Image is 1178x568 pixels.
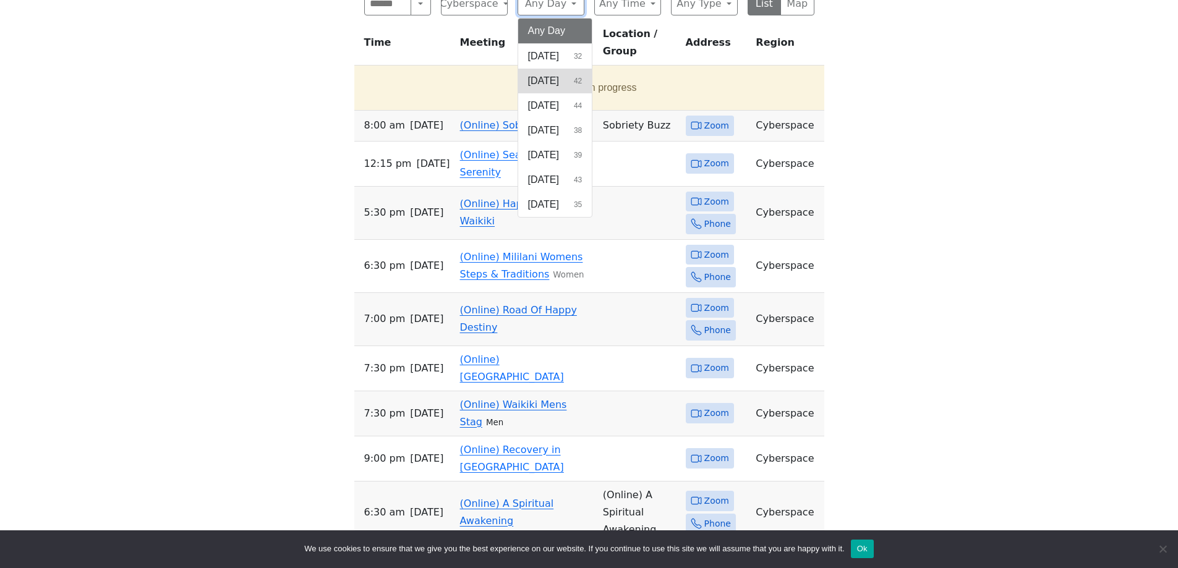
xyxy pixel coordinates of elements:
[364,117,405,134] span: 8:00 AM
[528,74,559,88] span: [DATE]
[704,323,731,338] span: Phone
[410,257,443,274] span: [DATE]
[1156,543,1169,555] span: No
[518,69,592,93] button: [DATE]42 results
[364,405,406,422] span: 7:30 PM
[354,25,455,66] th: Time
[598,481,681,544] td: (Online) A Spiritual Awakening
[574,51,582,62] span: 32 results
[410,504,443,521] span: [DATE]
[460,354,564,383] a: (Online) [GEOGRAPHIC_DATA]
[486,418,503,427] small: Men
[751,142,824,187] td: Cyberspace
[304,543,844,555] span: We use cookies to ensure that we give you the best experience on our website. If you continue to ...
[528,148,559,163] span: [DATE]
[410,450,443,467] span: [DATE]
[460,444,564,473] a: (Online) Recovery in [GEOGRAPHIC_DATA]
[518,167,592,192] button: [DATE]43 results
[751,436,824,481] td: Cyberspace
[598,25,681,66] th: Location / Group
[751,240,824,293] td: Cyberspace
[455,25,598,66] th: Meeting
[751,346,824,391] td: Cyberspace
[704,451,729,466] span: Zoom
[704,360,729,376] span: Zoom
[460,498,554,527] a: (Online) A Spiritual Awakening
[364,310,406,328] span: 7:00 PM
[704,493,729,509] span: Zoom
[518,44,592,69] button: [DATE]32 results
[518,19,592,43] button: Any Day
[518,118,592,143] button: [DATE]38 results
[364,450,406,467] span: 9:00 PM
[704,247,729,263] span: Zoom
[751,481,824,544] td: Cyberspace
[410,117,443,134] span: [DATE]
[364,360,406,377] span: 7:30 PM
[364,257,406,274] span: 6:30 PM
[518,18,593,218] div: Any Day
[528,172,559,187] span: [DATE]
[574,125,582,136] span: 38 results
[528,197,559,212] span: [DATE]
[410,310,443,328] span: [DATE]
[518,93,592,118] button: [DATE]44 results
[751,391,824,436] td: Cyberspace
[574,174,582,185] span: 43 results
[704,516,731,532] span: Phone
[460,399,567,428] a: (Online) Waikiki Mens Stag
[704,156,729,171] span: Zoom
[460,251,583,280] a: (Online) Mililani Womens Steps & Traditions
[574,100,582,111] span: 44 results
[851,540,874,558] button: Ok
[460,119,571,131] a: (Online) Sobriety Buzz
[704,194,729,210] span: Zoom
[518,143,592,167] button: [DATE]39 results
[574,150,582,161] span: 39 results
[704,269,731,285] span: Phone
[528,49,559,64] span: [DATE]
[410,204,443,221] span: [DATE]
[528,123,559,138] span: [DATE]
[751,25,824,66] th: Region
[364,155,412,172] span: 12:15 PM
[410,405,443,422] span: [DATE]
[518,192,592,217] button: [DATE]35 results
[598,111,681,142] td: Sobriety Buzz
[574,75,582,87] span: 42 results
[553,270,584,279] small: Women
[704,300,729,316] span: Zoom
[528,98,559,113] span: [DATE]
[364,504,405,521] span: 6:30 AM
[704,405,729,421] span: Zoom
[460,198,561,227] a: (Online) Happy Hour Waikiki
[460,304,577,333] a: (Online) Road Of Happy Destiny
[751,187,824,240] td: Cyberspace
[359,70,814,105] button: 2 meetings in progress
[681,25,751,66] th: Address
[751,111,824,142] td: Cyberspace
[460,149,553,178] a: (Online) Search for Serenity
[574,199,582,210] span: 35 results
[416,155,450,172] span: [DATE]
[704,216,731,232] span: Phone
[410,360,443,377] span: [DATE]
[751,293,824,346] td: Cyberspace
[364,204,406,221] span: 5:30 PM
[704,118,729,134] span: Zoom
